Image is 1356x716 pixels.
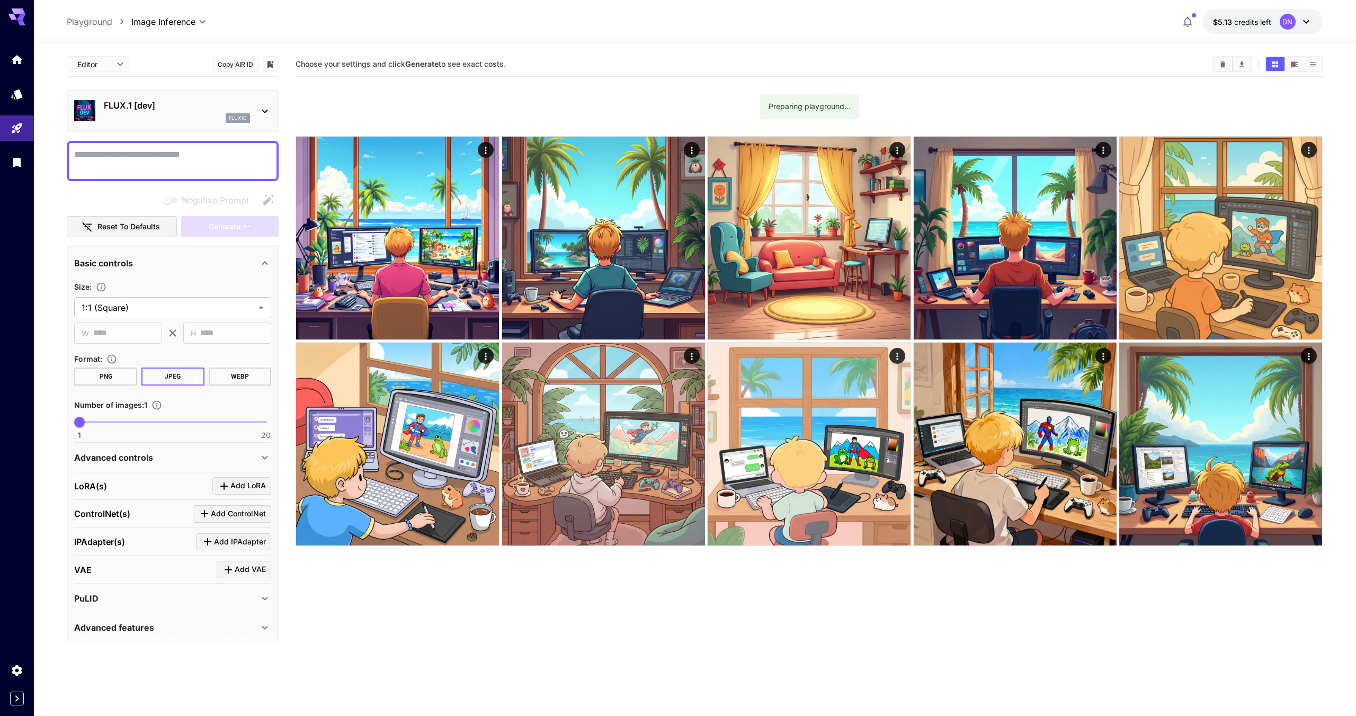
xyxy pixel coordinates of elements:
[78,430,81,441] span: 1
[74,507,130,520] p: ControlNet(s)
[265,58,275,70] button: Add to library
[684,348,700,364] div: Actions
[141,368,204,386] button: JPEG
[890,142,906,158] div: Actions
[82,301,254,314] span: 1:1 (Square)
[11,122,23,135] div: Playground
[235,563,266,576] span: Add VAE
[1213,16,1271,28] div: $5.13163
[131,15,195,28] span: Image Inference
[11,87,23,101] div: Models
[1266,57,1284,71] button: Show media in grid view
[1214,57,1232,71] button: Clear All
[478,348,494,364] div: Actions
[11,53,23,66] div: Home
[67,15,112,28] a: Playground
[214,535,266,549] span: Add IPAdapter
[74,257,133,270] p: Basic controls
[10,692,24,705] button: Expand sidebar
[1265,56,1323,72] div: Show media in grid viewShow media in video viewShow media in list view
[1202,10,1323,34] button: $5.13163DN
[74,250,271,276] div: Basic controls
[217,561,271,578] button: Click to add VAE
[1304,57,1322,71] button: Show media in list view
[182,194,249,207] span: Negative Prompt
[296,59,506,68] span: Choose your settings and click to see exact costs.
[1095,348,1111,364] div: Actions
[74,586,271,611] div: PuLID
[212,57,260,72] button: Copy AIR ID
[708,137,911,339] img: 2Q==
[209,368,272,386] button: WEBP
[74,615,271,640] div: Advanced features
[1212,56,1252,72] div: Clear AllDownload All
[193,505,271,523] button: Click to add ControlNet
[708,343,911,545] img: Z
[769,97,851,116] div: Preparing playground...
[502,137,705,339] img: 2Q==
[1233,57,1251,71] button: Download All
[1280,14,1296,30] div: DN
[229,114,247,122] p: flux1d
[74,95,271,127] div: FLUX.1 [dev]flux1d
[478,142,494,158] div: Actions
[502,343,705,545] img: 2Q==
[74,535,125,548] p: IPAdapter(s)
[405,59,439,68] b: Generate
[1095,142,1111,158] div: Actions
[74,445,271,470] div: Advanced controls
[82,327,89,339] span: W
[212,477,271,495] button: Click to add LoRA
[1301,142,1317,158] div: Actions
[1119,343,1322,545] img: Z
[147,400,166,410] button: Specify how many images to generate in a single request. Each image generation will be charged se...
[1213,17,1234,26] span: $5.13
[74,368,137,386] button: PNG
[211,507,266,521] span: Add ControlNet
[914,343,1117,545] img: Z
[1301,348,1317,364] div: Actions
[1119,137,1322,339] img: Z
[74,480,107,493] p: LoRA(s)
[102,354,121,364] button: Choose the file format for the output image.
[74,400,147,409] span: Number of images : 1
[67,15,131,28] nav: breadcrumb
[92,282,111,292] button: Adjust the dimensions of the generated image by specifying its width and height in pixels, or sel...
[1234,17,1271,26] span: credits left
[104,99,250,112] p: FLUX.1 [dev]
[74,592,99,605] p: PuLID
[74,282,92,291] span: Size :
[296,343,499,545] img: 2Q==
[77,59,110,70] span: Editor
[74,621,154,634] p: Advanced features
[11,664,23,677] div: Settings
[230,479,266,493] span: Add LoRA
[67,216,177,238] button: Reset to defaults
[11,156,23,169] div: Library
[261,430,271,441] span: 20
[1285,57,1304,71] button: Show media in video view
[296,137,499,339] img: 2Q==
[914,137,1117,339] img: Z
[191,327,196,339] span: H
[684,142,700,158] div: Actions
[74,563,92,576] p: VAE
[160,193,257,207] span: Negative prompts are not compatible with the selected model.
[890,348,906,364] div: Actions
[196,533,271,551] button: Click to add IPAdapter
[74,451,153,464] p: Advanced controls
[74,354,102,363] span: Format :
